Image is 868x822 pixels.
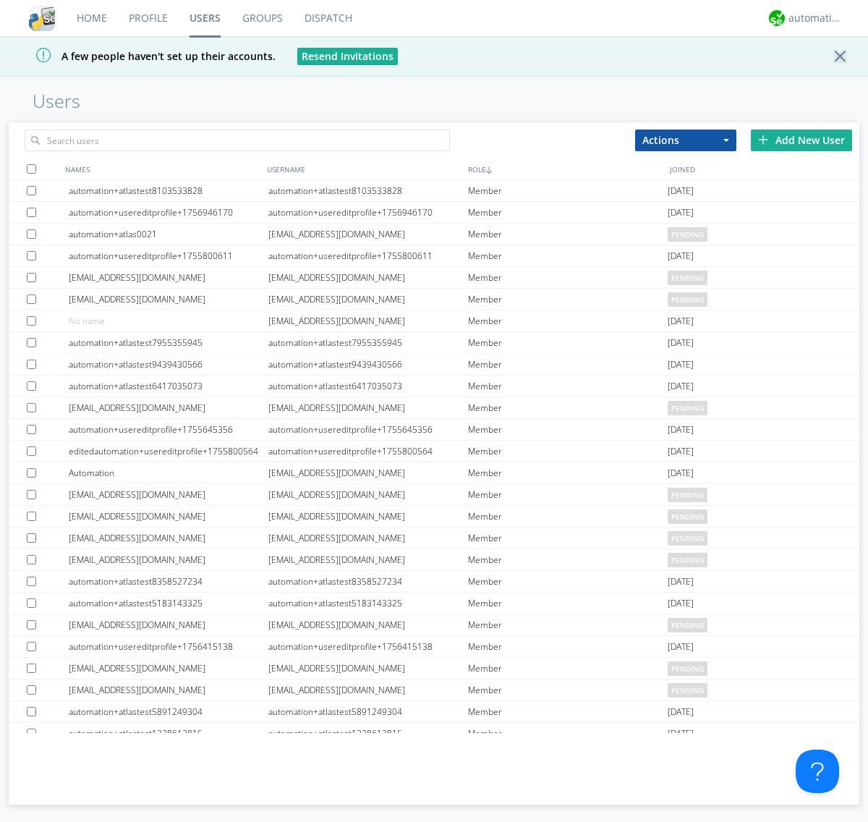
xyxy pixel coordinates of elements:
[668,488,707,502] span: pending
[69,397,268,418] div: [EMAIL_ADDRESS][DOMAIN_NAME]
[9,180,859,202] a: automation+atlastest8103533828automation+atlastest8103533828Member[DATE]
[668,441,694,462] span: [DATE]
[468,679,668,700] div: Member
[9,484,859,506] a: [EMAIL_ADDRESS][DOMAIN_NAME][EMAIL_ADDRESS][DOMAIN_NAME]Memberpending
[69,315,105,327] span: No name
[268,310,468,331] div: [EMAIL_ADDRESS][DOMAIN_NAME]
[468,484,668,505] div: Member
[9,376,859,397] a: automation+atlastest6417035073automation+atlastest6417035073Member[DATE]
[69,376,268,397] div: automation+atlastest6417035073
[9,310,859,332] a: No name[EMAIL_ADDRESS][DOMAIN_NAME]Member[DATE]
[268,354,468,375] div: automation+atlastest9439430566
[468,245,668,266] div: Member
[668,683,707,698] span: pending
[268,462,468,483] div: [EMAIL_ADDRESS][DOMAIN_NAME]
[268,571,468,592] div: automation+atlastest8358527234
[69,245,268,266] div: automation+usereditprofile+1755800611
[668,271,707,285] span: pending
[668,593,694,614] span: [DATE]
[635,130,736,151] button: Actions
[268,441,468,462] div: automation+usereditprofile+1755800564
[268,332,468,353] div: automation+atlastest7955355945
[464,158,666,179] div: ROLE
[468,636,668,657] div: Member
[268,549,468,570] div: [EMAIL_ADDRESS][DOMAIN_NAME]
[9,224,859,245] a: automation+atlas0021[EMAIL_ADDRESS][DOMAIN_NAME]Memberpending
[9,658,859,679] a: [EMAIL_ADDRESS][DOMAIN_NAME][EMAIL_ADDRESS][DOMAIN_NAME]Memberpending
[796,750,839,793] iframe: Toggle Customer Support
[69,441,268,462] div: editedautomation+usereditprofile+1755800564
[468,289,668,310] div: Member
[9,462,859,484] a: Automation[EMAIL_ADDRESS][DOMAIN_NAME]Member[DATE]
[69,462,268,483] div: Automation
[69,332,268,353] div: automation+atlastest7955355945
[468,549,668,570] div: Member
[69,593,268,614] div: automation+atlastest5183143325
[69,267,268,288] div: [EMAIL_ADDRESS][DOMAIN_NAME]
[468,527,668,548] div: Member
[468,658,668,679] div: Member
[668,419,694,441] span: [DATE]
[268,397,468,418] div: [EMAIL_ADDRESS][DOMAIN_NAME]
[9,636,859,658] a: automation+usereditprofile+1756415138automation+usereditprofile+1756415138Member[DATE]
[668,553,707,567] span: pending
[668,292,707,307] span: pending
[668,227,707,242] span: pending
[668,376,694,397] span: [DATE]
[268,636,468,657] div: automation+usereditprofile+1756415138
[468,224,668,245] div: Member
[9,527,859,549] a: [EMAIL_ADDRESS][DOMAIN_NAME][EMAIL_ADDRESS][DOMAIN_NAME]Memberpending
[268,245,468,266] div: automation+usereditprofile+1755800611
[268,658,468,679] div: [EMAIL_ADDRESS][DOMAIN_NAME]
[9,354,859,376] a: automation+atlastest9439430566automation+atlastest9439430566Member[DATE]
[268,527,468,548] div: [EMAIL_ADDRESS][DOMAIN_NAME]
[9,332,859,354] a: automation+atlastest7955355945automation+atlastest7955355945Member[DATE]
[468,180,668,201] div: Member
[468,376,668,397] div: Member
[468,462,668,483] div: Member
[9,397,859,419] a: [EMAIL_ADDRESS][DOMAIN_NAME][EMAIL_ADDRESS][DOMAIN_NAME]Memberpending
[69,484,268,505] div: [EMAIL_ADDRESS][DOMAIN_NAME]
[788,11,843,25] div: automation+atlas
[69,354,268,375] div: automation+atlastest9439430566
[468,441,668,462] div: Member
[268,419,468,440] div: automation+usereditprofile+1755645356
[268,267,468,288] div: [EMAIL_ADDRESS][DOMAIN_NAME]
[69,571,268,592] div: automation+atlastest8358527234
[268,679,468,700] div: [EMAIL_ADDRESS][DOMAIN_NAME]
[69,658,268,679] div: [EMAIL_ADDRESS][DOMAIN_NAME]
[297,48,398,65] button: Resend Invitations
[468,202,668,223] div: Member
[268,289,468,310] div: [EMAIL_ADDRESS][DOMAIN_NAME]
[9,289,859,310] a: [EMAIL_ADDRESS][DOMAIN_NAME][EMAIL_ADDRESS][DOMAIN_NAME]Memberpending
[9,506,859,527] a: [EMAIL_ADDRESS][DOMAIN_NAME][EMAIL_ADDRESS][DOMAIN_NAME]Memberpending
[268,506,468,527] div: [EMAIL_ADDRESS][DOMAIN_NAME]
[268,723,468,744] div: automation+atlastest1228612815
[468,419,668,440] div: Member
[69,614,268,635] div: [EMAIL_ADDRESS][DOMAIN_NAME]
[468,614,668,635] div: Member
[9,245,859,267] a: automation+usereditprofile+1755800611automation+usereditprofile+1755800611Member[DATE]
[9,202,859,224] a: automation+usereditprofile+1756946170automation+usereditprofile+1756946170Member[DATE]
[758,135,768,145] img: plus.svg
[69,180,268,201] div: automation+atlastest8103533828
[668,401,707,415] span: pending
[668,245,694,267] span: [DATE]
[468,267,668,288] div: Member
[668,354,694,376] span: [DATE]
[468,397,668,418] div: Member
[468,332,668,353] div: Member
[751,130,852,151] div: Add New User
[668,332,694,354] span: [DATE]
[268,202,468,223] div: automation+usereditprofile+1756946170
[69,549,268,570] div: [EMAIL_ADDRESS][DOMAIN_NAME]
[9,701,859,723] a: automation+atlastest5891249304automation+atlastest5891249304Member[DATE]
[468,593,668,614] div: Member
[668,310,694,332] span: [DATE]
[468,723,668,744] div: Member
[268,593,468,614] div: automation+atlastest5183143325
[9,549,859,571] a: [EMAIL_ADDRESS][DOMAIN_NAME][EMAIL_ADDRESS][DOMAIN_NAME]Memberpending
[69,419,268,440] div: automation+usereditprofile+1755645356
[61,158,263,179] div: NAMES
[69,289,268,310] div: [EMAIL_ADDRESS][DOMAIN_NAME]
